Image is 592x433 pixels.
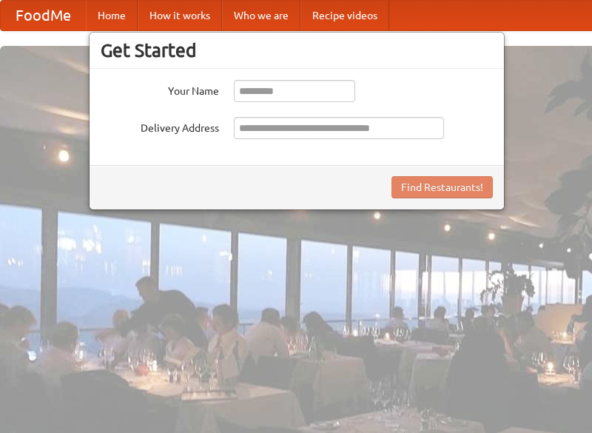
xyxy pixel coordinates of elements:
a: How it works [138,1,222,30]
label: Delivery Address [101,117,219,135]
h3: Get Started [101,39,493,61]
label: Your Name [101,80,219,98]
a: Home [86,1,138,30]
a: Who we are [222,1,300,30]
button: Find Restaurants! [391,176,493,198]
a: Recipe videos [300,1,389,30]
a: FoodMe [1,1,86,30]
